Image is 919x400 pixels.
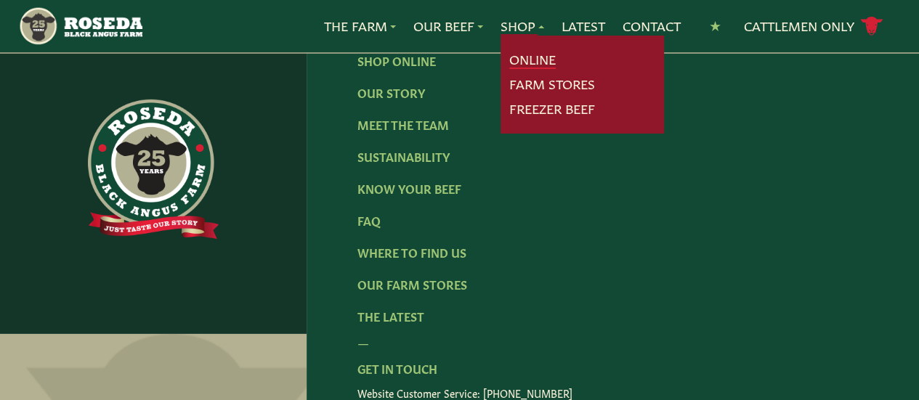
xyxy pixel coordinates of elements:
div: — [357,333,868,351]
a: Our Farm Stores [357,276,467,292]
p: Website Customer Service: [PHONE_NUMBER] [357,385,868,400]
a: Our Beef [413,17,483,36]
a: Shop [501,17,544,36]
a: Our Story [357,84,425,100]
a: Farm Stores [509,75,595,94]
a: Freezer Beef [509,99,595,118]
a: Latest [562,17,605,36]
a: FAQ [357,212,381,228]
a: The Farm [324,17,396,36]
a: Contact [623,17,681,36]
a: Meet The Team [357,116,449,132]
a: Cattlemen Only [744,14,883,39]
a: Sustainability [357,148,450,164]
a: The Latest [357,308,424,324]
a: Online [509,50,556,69]
a: Where To Find Us [357,244,466,260]
img: https://roseda.com/wp-content/uploads/2021/05/roseda-25-header.png [18,6,142,46]
a: Shop Online [357,52,436,68]
img: https://roseda.com/wp-content/uploads/2021/06/roseda-25-full@2x.png [88,99,219,239]
a: Know Your Beef [357,180,461,196]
